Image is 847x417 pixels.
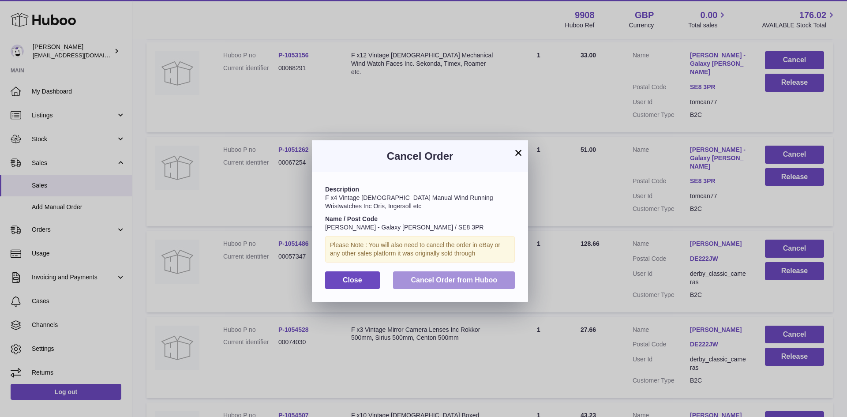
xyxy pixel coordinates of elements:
[411,276,497,284] span: Cancel Order from Huboo
[325,149,515,163] h3: Cancel Order
[325,224,483,231] span: [PERSON_NAME] - Galaxy [PERSON_NAME] / SE8 3PR
[325,271,380,289] button: Close
[513,147,524,158] button: ×
[393,271,515,289] button: Cancel Order from Huboo
[343,276,362,284] span: Close
[325,236,515,263] div: Please Note : You will also need to cancel the order in eBay or any other sales platform it was o...
[325,186,359,193] strong: Description
[325,194,493,210] span: F x4 Vintage [DEMOGRAPHIC_DATA] Manual Wind Running Wristwatches Inc Oris, Ingersoll etc
[325,215,378,222] strong: Name / Post Code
